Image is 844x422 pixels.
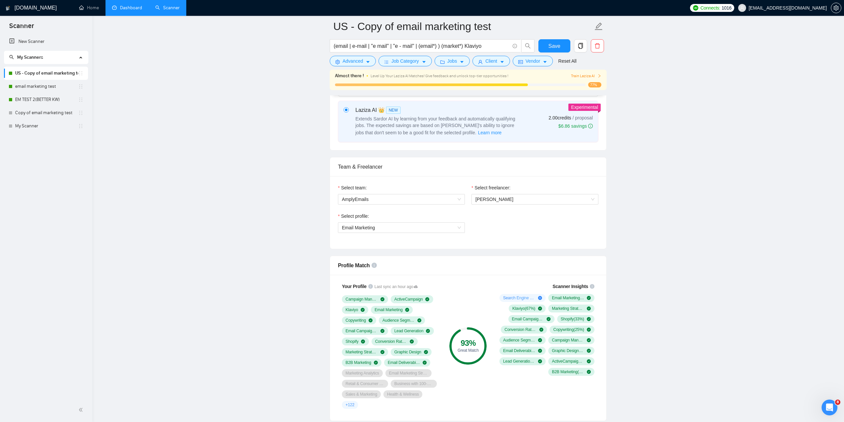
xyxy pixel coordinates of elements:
span: Lead Generation ( 17 %) [503,359,535,364]
span: Client [485,57,497,65]
span: Campaign Management ( 17 %) [552,338,584,343]
span: holder [78,97,83,102]
span: Copywriting ( 25 %) [553,327,584,332]
span: Jobs [447,57,457,65]
span: 2.00 credits [549,114,571,121]
span: check-circle [405,308,409,312]
span: Almost there ! [335,72,364,80]
span: check-circle [587,338,591,342]
button: search [521,39,534,52]
span: check-circle [587,370,591,374]
span: idcard [518,59,523,64]
span: check-circle [538,359,542,363]
span: Last sync an hour ago [375,284,418,290]
span: setting [335,59,340,64]
span: caret-down [500,59,504,64]
button: copy [574,39,587,52]
span: Scanner [4,21,39,35]
span: Lead Generation [394,328,423,334]
span: Connects: [700,4,720,12]
img: logo [6,3,10,14]
span: search [9,55,14,59]
span: check-circle [587,296,591,300]
span: NEW [386,107,401,114]
span: info-circle [368,284,373,289]
span: info-circle [372,263,377,268]
span: search [522,43,534,49]
span: check-circle [380,297,384,301]
span: check-circle [587,328,591,332]
span: check-circle [424,350,428,354]
span: Learn more [478,129,502,136]
button: delete [591,39,604,52]
span: Job Category [391,57,419,65]
span: check-circle [417,318,421,322]
div: Great Match [449,348,487,352]
span: edit [594,22,603,31]
span: Profile Match [338,263,370,268]
button: userClientcaret-down [472,56,510,66]
span: Sales & Marketing [346,392,377,397]
span: Marketing Strategy [346,349,378,355]
span: Conversion Rate Optimization [375,339,407,344]
button: settingAdvancedcaret-down [330,56,376,66]
span: info-circle [513,44,517,48]
span: Select profile: [341,212,369,220]
span: Email Campaign Setup ( 42 %) [512,316,544,322]
span: 👑 [378,106,385,114]
input: Search Freelance Jobs... [334,42,510,50]
span: check-circle [539,328,543,332]
button: folderJobscaret-down [435,56,470,66]
button: Train Laziza AI [571,73,601,79]
span: caret-down [460,59,464,64]
span: check-circle [380,329,384,333]
span: check-circle [587,317,591,321]
label: Select team: [338,184,367,191]
span: check-circle [426,329,430,333]
span: Marketing Strategy ( 50 %) [552,306,584,311]
span: 8 [835,400,840,405]
span: / proposal [573,114,593,121]
a: dashboardDashboard [112,5,142,11]
span: right [597,74,601,78]
span: check-circle [380,350,384,354]
span: Copywriting [346,318,366,323]
span: holder [78,84,83,89]
iframe: Intercom live chat [822,400,837,415]
span: Conversion Rate Optimization ( 25 %) [504,327,537,332]
li: My Scanner [4,119,88,133]
span: info-circle [588,124,593,128]
li: email marketing test [4,80,88,93]
span: check-circle [374,361,378,365]
span: Graphic Design [394,349,421,355]
span: caret-down [543,59,547,64]
div: Team & Freelancer [338,157,598,176]
a: My Scanner [15,119,78,133]
a: New Scanner [9,35,83,48]
label: Select freelancer: [471,184,510,191]
span: Your Profile [342,284,367,289]
span: holder [78,110,83,115]
span: bars [384,59,389,64]
span: Email Marketing [342,225,375,230]
span: Shopify ( 33 %) [561,316,584,322]
span: info-circle [590,284,594,289]
span: My Scanners [9,54,43,60]
span: check-circle [547,317,551,321]
span: Save [548,42,560,50]
li: Copy of email marketing test [4,106,88,119]
span: My Scanners [17,54,43,60]
span: Graphic Design ( 17 %) [552,348,584,353]
span: check-circle [587,359,591,363]
span: caret-down [366,59,370,64]
span: check-circle [425,297,429,301]
span: Audience Segmentation & Targeting ( 17 %) [503,338,535,343]
input: Scanner name... [333,18,593,35]
span: folder [440,59,445,64]
span: user [478,59,483,64]
span: ActiveCampaign ( 8 %) [552,359,584,364]
span: Email Marketing Strategy [389,371,428,376]
span: B2B Marketing [346,360,371,365]
span: user [740,6,744,10]
li: New Scanner [4,35,88,48]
